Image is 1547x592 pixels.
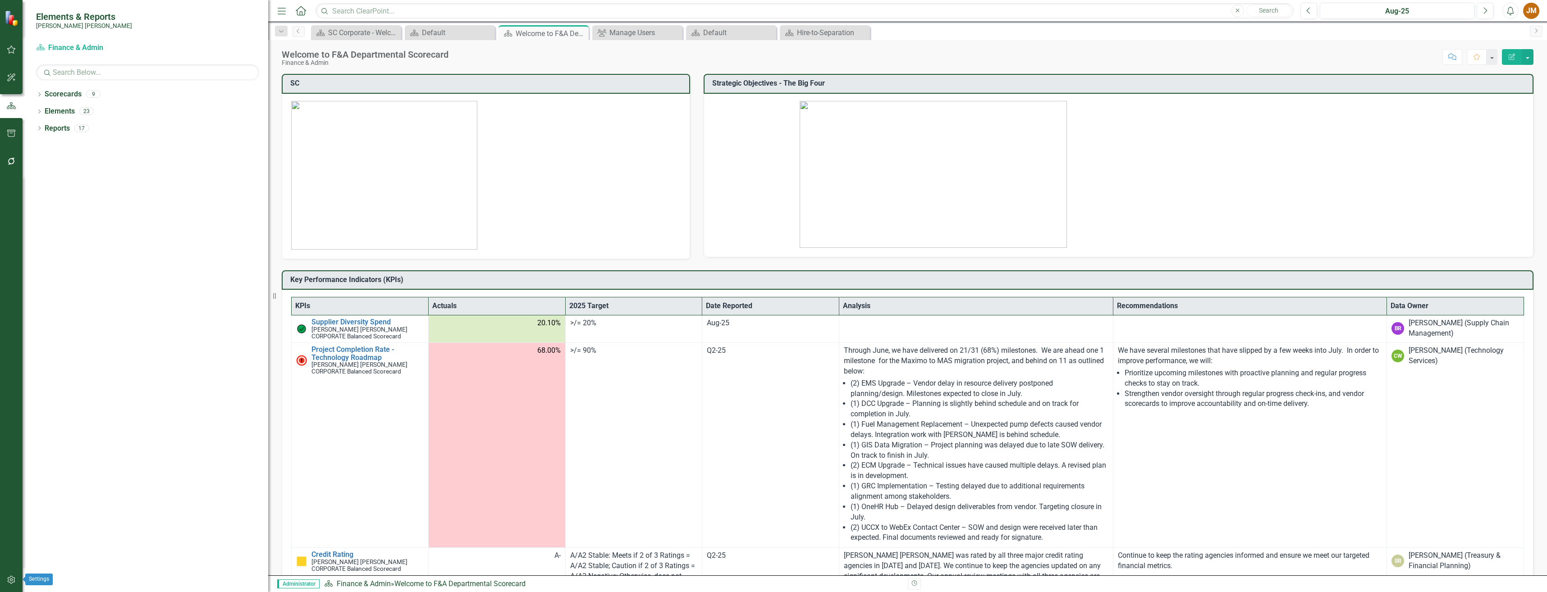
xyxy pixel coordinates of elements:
span: >/= 20% [570,319,596,327]
div: Welcome to F&A Departmental Scorecard [394,579,526,588]
li: Prioritize upcoming milestones with proactive planning and regular progress checks to stay on track. [1125,368,1382,389]
a: Hire-to-Separation [782,27,868,38]
td: Double-Click to Edit [428,548,565,577]
td: Double-Click to Edit [1113,315,1387,343]
span: Elements & Reports [36,11,132,22]
div: CW [1391,350,1404,362]
div: SC Corporate - Welcome to ClearPoint [328,27,399,38]
td: Double-Click to Edit [1387,315,1524,343]
li: Strengthen vendor oversight through regular progress check-ins, and vendor scorecards to improve ... [1125,389,1382,410]
span: A/A2 Stable: Meets if 2 of 3 Ratings = A/A2 Stable; Caution if 2 of 3 Ratings = A/A2 Negative; Ot... [570,551,695,591]
div: Aug-25 [707,318,834,328]
td: Double-Click to Edit [428,343,565,548]
img: ClearPoint Strategy [5,10,20,26]
a: Default [407,27,493,38]
a: SC Corporate - Welcome to ClearPoint [313,27,399,38]
input: Search Below... [36,64,259,80]
li: (1) GRC Implementation – Testing delayed due to additional requirements alignment among stakehold... [851,481,1108,502]
span: 20.10% [537,318,561,328]
a: Finance & Admin [36,43,149,53]
div: Q2-25 [707,551,834,561]
li: (2) EMS Upgrade – Vendor delay in resource delivery postponed planning/design. Milestones expecte... [851,378,1108,399]
a: Project Completion Rate - Technology Roadmap [311,346,424,361]
h3: Key Performance Indicators (KPIs) [290,276,1528,284]
img: Caution [296,556,307,567]
span: [PERSON_NAME] [PERSON_NAME] CORPORATE Balanced Scorecard [311,558,407,572]
div: [PERSON_NAME] (Treasury & Financial Planning) [1409,551,1519,571]
h3: Strategic Objectives - The Big Four [712,79,1528,87]
p: Continue to keep the rating agencies informed and ensure we meet our targeted financial metrics. [1118,551,1382,571]
div: Hire-to-Separation [797,27,868,38]
div: 23 [79,108,94,115]
h3: SC [290,79,685,87]
div: Welcome to F&A Departmental Scorecard [282,50,449,59]
div: Default [422,27,493,38]
div: Manage Users [609,27,680,38]
li: (2) UCCX to WebEx Contact Center – SOW and design were received later than expected. Final docume... [851,523,1108,543]
div: Settings [25,574,53,585]
td: Double-Click to Edit [565,343,702,548]
a: Reports [45,123,70,134]
li: (1) DCC Upgrade – Planning is slightly behind schedule and on track for completion in July. [851,399,1108,419]
div: [PERSON_NAME] (Technology Services) [1409,346,1519,366]
span: Search [1259,7,1278,14]
span: 68.00% [537,346,561,356]
a: Credit Rating [311,551,424,559]
p: Through June, we have delivered on 21/31 (68%) milestones. We are ahead one 1 milestone for the M... [844,346,1108,377]
td: Double-Click to Edit [1387,343,1524,548]
small: [PERSON_NAME] [PERSON_NAME] [36,22,132,29]
div: Q2-25 [707,346,834,356]
div: 17 [74,124,89,132]
td: Double-Click to Edit Right Click for Context Menu [292,315,429,343]
a: Default [688,27,774,38]
button: Search [1246,5,1291,17]
img: Not Meeting Target [296,355,307,366]
td: Double-Click to Edit [565,315,702,343]
div: SR [1391,555,1404,567]
span: >/= 90% [570,346,596,355]
input: Search ClearPoint... [316,3,1294,19]
li: (1) OneHR Hub – Delayed design deliverables from vendor. Targeting closure in July. [851,502,1108,523]
div: Default [703,27,774,38]
div: Aug-25 [1323,6,1471,17]
a: Supplier Diversity Spend [311,318,424,326]
div: » [324,579,901,589]
td: Double-Click to Edit [839,315,1113,343]
span: [PERSON_NAME] [PERSON_NAME] CORPORATE Balanced Scorecard [311,361,407,375]
li: (2) ECM Upgrade – Technical issues have caused multiple delays. A revised plan is in development. [851,460,1108,481]
img: On Target [296,323,307,334]
div: Finance & Admin [282,59,449,66]
a: Scorecards [45,89,82,100]
p: We have several milestones that have slipped by a few weeks into July. In order to improve perfor... [1118,346,1382,366]
button: Aug-25 [1320,3,1474,19]
div: 9 [86,91,101,98]
div: Welcome to F&A Departmental Scorecard [516,28,586,39]
a: Finance & Admin [337,579,391,588]
span: [PERSON_NAME] [PERSON_NAME] CORPORATE Balanced Scorecard [311,326,407,340]
a: Elements [45,106,75,117]
div: [PERSON_NAME] (Supply Chain Management) [1409,318,1519,339]
div: BR [1391,322,1404,335]
a: Manage Users [595,27,680,38]
span: A- [554,551,561,561]
li: (1) GIS Data Migration – Project planning was delayed due to late SOW delivery. On track to finis... [851,440,1108,461]
li: (1) Fuel Management Replacement – Unexpected pump defects caused vendor delays. Integration work ... [851,419,1108,440]
button: JM [1523,3,1539,19]
span: Administrator [277,579,320,588]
